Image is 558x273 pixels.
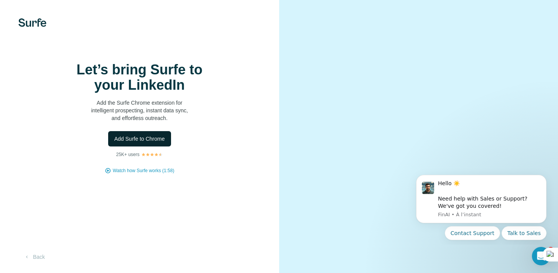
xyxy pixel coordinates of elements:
button: Add Surfe to Chrome [108,131,171,146]
button: Back [18,250,50,264]
span: Add Surfe to Chrome [114,135,165,143]
p: 25K+ users [116,151,140,158]
img: Rating Stars [141,152,163,157]
img: Surfe's logo [18,18,46,27]
button: Watch how Surfe works (1:58) [113,167,174,174]
h1: Let’s bring Surfe to your LinkedIn [63,62,216,93]
iframe: Intercom notifications message [405,168,558,245]
span: 1 [548,247,554,253]
iframe: Intercom live chat [532,247,550,265]
p: Add the Surfe Chrome extension for intelligent prospecting, instant data sync, and effortless out... [63,99,216,122]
